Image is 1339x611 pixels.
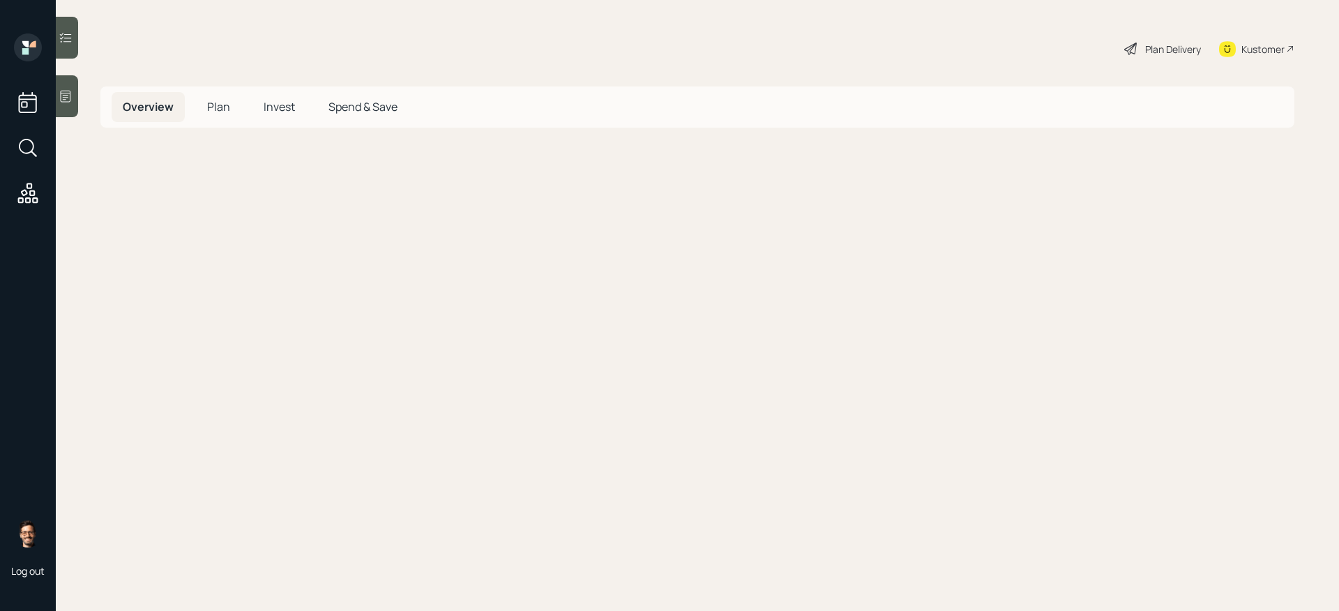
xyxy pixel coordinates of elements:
[1241,42,1285,56] div: Kustomer
[1145,42,1201,56] div: Plan Delivery
[14,520,42,548] img: sami-boghos-headshot.png
[123,99,174,114] span: Overview
[264,99,295,114] span: Invest
[328,99,398,114] span: Spend & Save
[11,564,45,578] div: Log out
[207,99,230,114] span: Plan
